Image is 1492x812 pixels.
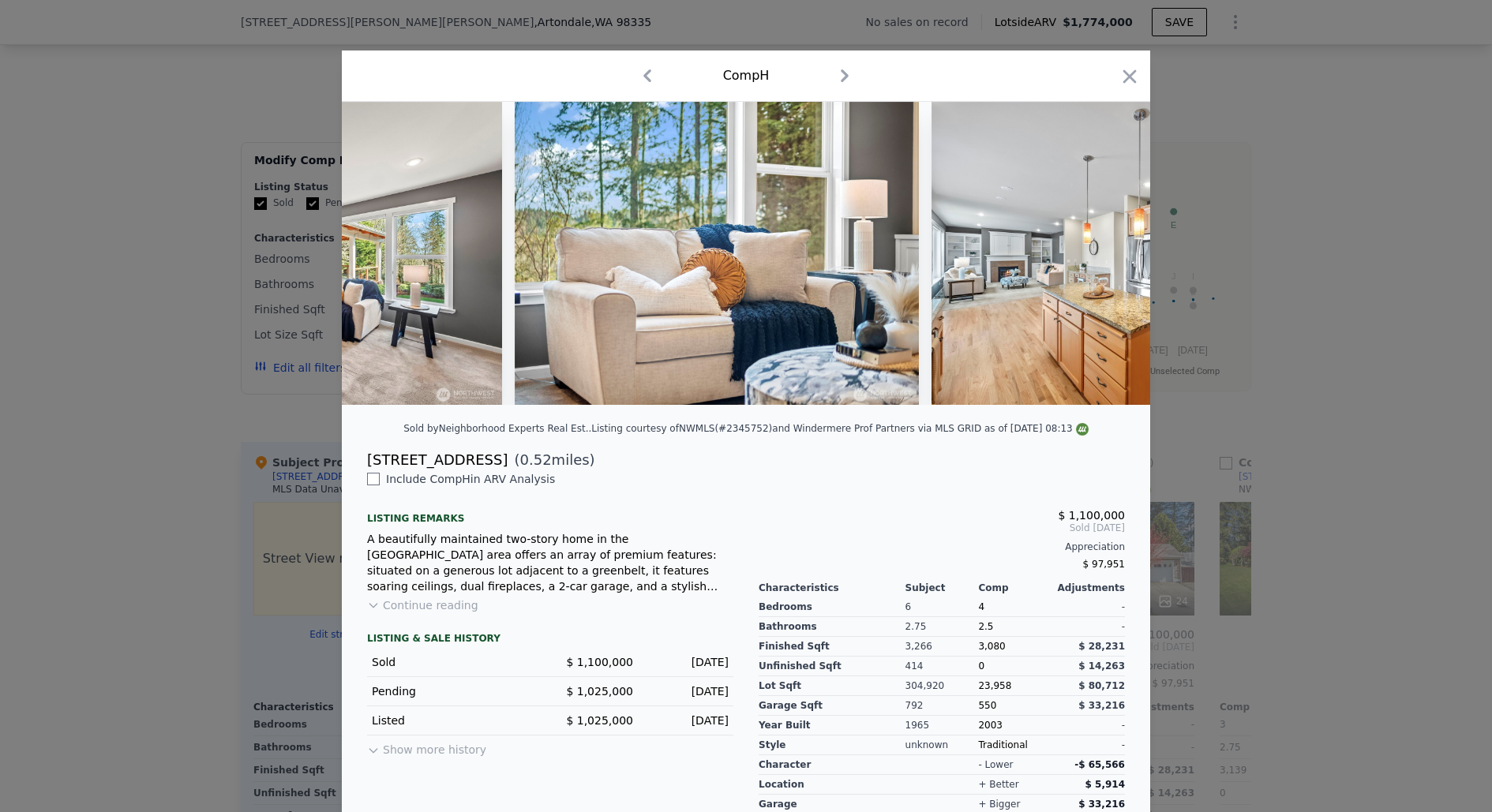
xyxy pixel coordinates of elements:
[978,758,1013,771] div: - lower
[978,617,1052,637] div: 2.5
[759,582,905,594] div: Characteristics
[978,660,984,672] span: 0
[1078,680,1125,691] span: $ 80,712
[1076,423,1089,436] img: NWMLS Logo
[1083,559,1125,570] span: $ 97,951
[367,632,733,648] div: LISTING & SALE HISTORY
[978,582,1052,594] div: Comp
[1074,759,1125,770] span: -$ 65,566
[646,654,729,670] div: [DATE]
[723,66,770,85] div: Comp H
[591,423,1088,434] div: Listing courtesy of NWMLS (#2345752) and Windermere Prof Partners via MLS GRID as of [DATE] 08:13
[367,597,478,613] button: Continue reading
[905,696,979,716] div: 792
[1052,597,1125,617] div: -
[759,676,905,696] div: Lot Sqft
[759,522,1125,534] span: Sold [DATE]
[905,597,979,617] div: 6
[905,617,979,637] div: 2.75
[759,617,905,637] div: Bathrooms
[759,696,905,716] div: Garage Sqft
[403,423,591,434] div: Sold by Neighborhood Experts Real Est. .
[978,716,1052,735] div: 2003
[1052,617,1125,637] div: -
[759,541,1125,553] div: Appreciation
[646,683,729,699] div: [DATE]
[367,531,733,594] div: A beautifully maintained two-story home in the [GEOGRAPHIC_DATA] area offers an array of premium ...
[372,713,538,728] div: Listed
[978,680,1011,691] span: 23,958
[1052,716,1125,735] div: -
[1052,735,1125,755] div: -
[905,676,979,696] div: 304,920
[978,735,1052,755] div: Traditional
[759,775,905,795] div: location
[905,735,979,755] div: unknown
[566,656,633,668] span: $ 1,100,000
[1085,779,1125,790] span: $ 5,914
[367,449,508,471] div: [STREET_ADDRESS]
[646,713,729,728] div: [DATE]
[508,449,594,471] span: ( miles)
[1052,582,1125,594] div: Adjustments
[905,582,979,594] div: Subject
[759,735,905,755] div: Style
[978,601,984,612] span: 4
[520,451,552,468] span: 0.52
[515,102,919,405] img: Property Img
[1078,641,1125,652] span: $ 28,231
[566,685,633,698] span: $ 1,025,000
[978,778,1018,791] div: + better
[566,714,633,727] span: $ 1,025,000
[380,473,561,485] span: Include Comp H in ARV Analysis
[372,683,538,699] div: Pending
[372,654,538,670] div: Sold
[932,102,1336,405] img: Property Img
[978,798,1020,810] div: + bigger
[759,716,905,735] div: Year Built
[905,637,979,657] div: 3,266
[759,597,905,617] div: Bedrooms
[1078,700,1125,711] span: $ 33,216
[905,657,979,676] div: 414
[978,700,996,711] span: 550
[759,755,905,775] div: character
[1078,799,1125,810] span: $ 33,216
[1058,509,1125,522] span: $ 1,100,000
[367,500,733,525] div: Listing remarks
[759,637,905,657] div: Finished Sqft
[367,735,486,758] button: Show more history
[1078,660,1125,672] span: $ 14,263
[978,641,1005,652] span: 3,080
[759,657,905,676] div: Unfinished Sqft
[905,716,979,735] div: 1965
